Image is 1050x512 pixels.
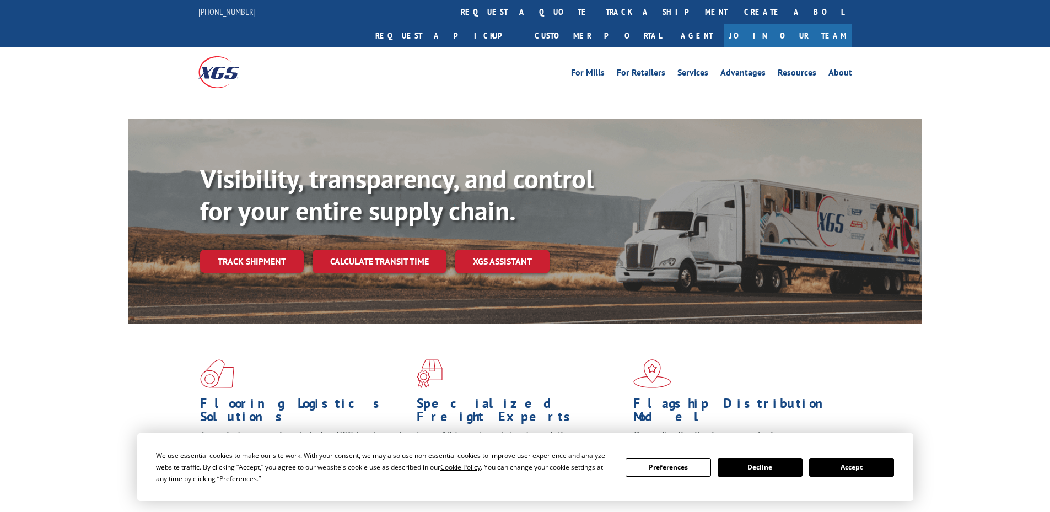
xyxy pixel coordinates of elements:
[633,397,842,429] h1: Flagship Distribution Model
[626,458,710,477] button: Preferences
[455,250,550,273] a: XGS ASSISTANT
[828,68,852,80] a: About
[778,68,816,80] a: Resources
[526,24,670,47] a: Customer Portal
[633,429,836,455] span: Our agile distribution network gives you nationwide inventory management on demand.
[417,397,625,429] h1: Specialized Freight Experts
[633,359,671,388] img: xgs-icon-flagship-distribution-model-red
[724,24,852,47] a: Join Our Team
[720,68,766,80] a: Advantages
[809,458,894,477] button: Accept
[677,68,708,80] a: Services
[670,24,724,47] a: Agent
[200,359,234,388] img: xgs-icon-total-supply-chain-intelligence-red
[571,68,605,80] a: For Mills
[200,250,304,273] a: Track shipment
[137,433,913,501] div: Cookie Consent Prompt
[417,359,443,388] img: xgs-icon-focused-on-flooring-red
[219,474,257,483] span: Preferences
[313,250,446,273] a: Calculate transit time
[718,458,803,477] button: Decline
[440,462,481,472] span: Cookie Policy
[367,24,526,47] a: Request a pickup
[156,450,612,484] div: We use essential cookies to make our site work. With your consent, we may also use non-essential ...
[198,6,256,17] a: [PHONE_NUMBER]
[617,68,665,80] a: For Retailers
[417,429,625,478] p: From 123 overlength loads to delicate cargo, our experienced staff knows the best way to move you...
[200,161,594,228] b: Visibility, transparency, and control for your entire supply chain.
[200,397,408,429] h1: Flooring Logistics Solutions
[200,429,408,468] span: As an industry carrier of choice, XGS has brought innovation and dedication to flooring logistics...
